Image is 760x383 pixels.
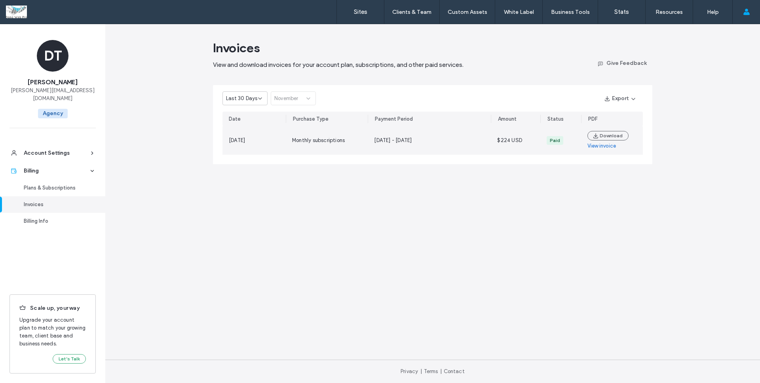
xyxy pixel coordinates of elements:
[24,167,89,175] div: Billing
[551,9,590,15] label: Business Tools
[547,115,564,123] div: Status
[497,137,522,143] span: $224 USD
[375,115,413,123] div: Payment Period
[598,92,643,105] button: Export
[498,115,517,123] div: Amount
[587,142,616,150] a: View invoice
[38,109,68,118] span: Agency
[448,9,487,15] label: Custom Assets
[614,8,629,15] label: Stats
[374,137,412,143] span: [DATE] - [DATE]
[655,9,683,15] label: Resources
[213,61,464,68] span: View and download invoices for your account plan, subscriptions, and other paid services.
[19,304,86,313] span: Scale up, your way
[420,368,422,374] span: |
[229,115,241,123] div: Date
[24,201,89,209] div: Invoices
[19,316,86,348] span: Upgrade your account plan to match your growing team, client base and business needs.
[24,184,89,192] div: Plans & Subscriptions
[213,40,260,56] span: Invoices
[550,137,560,144] div: Paid
[229,137,245,143] span: [DATE]
[9,87,96,102] span: [PERSON_NAME][EMAIL_ADDRESS][DOMAIN_NAME]
[354,8,367,15] label: Sites
[707,9,719,15] label: Help
[18,6,34,13] span: Help
[392,9,431,15] label: Clients & Team
[37,40,68,72] div: DT
[401,368,418,374] a: Privacy
[226,95,257,102] span: Last 30 Days
[24,217,89,225] div: Billing Info
[504,9,534,15] label: White Label
[591,57,652,69] button: Give Feedback
[24,149,89,157] div: Account Settings
[292,137,345,143] span: Monthly subscriptions
[440,368,442,374] span: |
[588,115,598,123] div: PDF
[53,354,86,364] button: Let’s Talk
[587,131,629,140] button: Download
[28,78,78,87] span: [PERSON_NAME]
[424,368,438,374] a: Terms
[293,115,329,123] div: Purchase Type
[444,368,465,374] a: Contact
